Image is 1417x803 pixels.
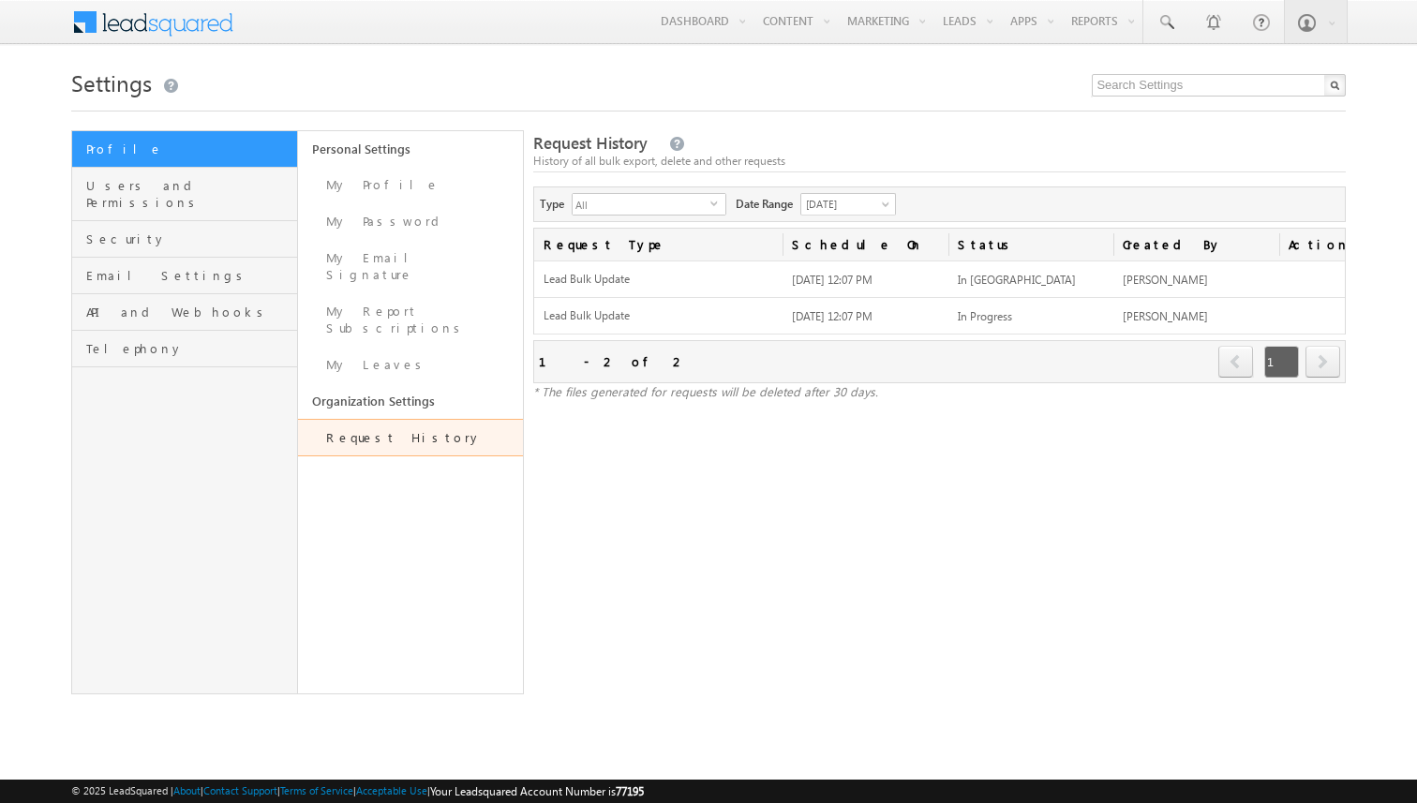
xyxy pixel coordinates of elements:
[298,167,524,203] a: My Profile
[958,273,1076,287] span: In [GEOGRAPHIC_DATA]
[86,267,292,284] span: Email Settings
[1279,229,1346,260] span: Actions
[534,229,783,260] a: Request Type
[783,229,948,260] a: Schedule On
[298,419,524,456] a: Request History
[1092,74,1346,97] input: Search Settings
[736,193,800,213] span: Date Range
[948,229,1114,260] a: Status
[173,784,201,796] a: About
[958,309,1012,323] span: In Progress
[298,293,524,347] a: My Report Subscriptions
[1218,346,1253,378] span: prev
[298,347,524,383] a: My Leaves
[710,199,725,207] span: select
[86,230,292,247] span: Security
[1113,229,1279,260] a: Created By
[298,240,524,293] a: My Email Signature
[86,304,292,320] span: API and Webhooks
[1305,348,1340,378] a: next
[203,784,277,796] a: Contact Support
[801,196,890,213] span: [DATE]
[533,153,1346,170] div: History of all bulk export, delete and other requests
[298,203,524,240] a: My Password
[86,177,292,211] span: Users and Permissions
[72,168,297,221] a: Users and Permissions
[72,331,297,367] a: Telephony
[72,131,297,168] a: Profile
[544,308,773,324] span: Lead Bulk Update
[71,67,152,97] span: Settings
[430,784,644,798] span: Your Leadsquared Account Number is
[1123,273,1208,287] span: [PERSON_NAME]
[72,221,297,258] a: Security
[540,193,572,213] span: Type
[71,782,644,800] span: © 2025 LeadSquared | | | | |
[533,383,878,399] span: * The files generated for requests will be deleted after 30 days.
[280,784,353,796] a: Terms of Service
[298,131,524,167] a: Personal Settings
[533,132,648,154] span: Request History
[72,258,297,294] a: Email Settings
[86,340,292,357] span: Telephony
[544,272,773,288] span: Lead Bulk Update
[792,273,873,287] span: [DATE] 12:07 PM
[800,193,896,216] a: [DATE]
[616,784,644,798] span: 77195
[539,350,686,372] div: 1 - 2 of 2
[86,141,292,157] span: Profile
[1264,346,1299,378] span: 1
[356,784,427,796] a: Acceptable Use
[1123,309,1208,323] span: [PERSON_NAME]
[1218,348,1254,378] a: prev
[72,294,297,331] a: API and Webhooks
[792,309,873,323] span: [DATE] 12:07 PM
[298,383,524,419] a: Organization Settings
[572,193,726,216] div: All
[1305,346,1340,378] span: next
[573,194,710,215] span: All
